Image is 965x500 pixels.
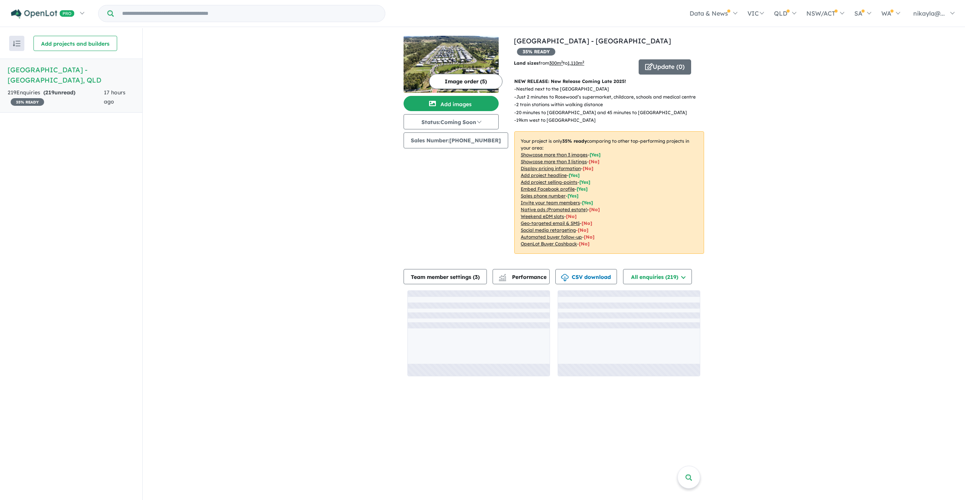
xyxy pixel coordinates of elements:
sup: 2 [561,60,563,64]
span: [No] [582,220,592,226]
span: [ No ] [583,166,593,171]
u: Sales phone number [521,193,566,199]
span: Performance [500,274,547,280]
span: [No] [566,213,577,219]
span: [ Yes ] [568,193,579,199]
u: Social media retargeting [521,227,576,233]
span: [ Yes ] [590,152,601,158]
span: [ Yes ] [579,179,590,185]
img: download icon [561,274,569,282]
span: 3 [475,274,478,280]
button: Update (0) [639,59,691,75]
img: Openlot PRO Logo White [11,9,75,19]
span: 35 % READY [517,48,555,56]
p: - 2 train stations within walking distance [514,101,702,108]
button: Performance [493,269,550,284]
u: Native ads (Promoted estate) [521,207,587,212]
h5: [GEOGRAPHIC_DATA] - [GEOGRAPHIC_DATA] , QLD [8,65,135,85]
span: 35 % READY [11,98,44,106]
u: Showcase more than 3 listings [521,159,587,164]
span: nikayla@... [913,10,945,17]
img: sort.svg [13,41,21,46]
u: 1,110 m [568,60,584,66]
span: to [563,60,584,66]
span: [No] [589,207,600,212]
span: [ Yes ] [582,200,593,205]
button: Image order (5) [429,74,502,89]
u: Geo-targeted email & SMS [521,220,580,226]
u: Display pricing information [521,166,581,171]
u: Automated buyer follow-up [521,234,582,240]
p: from [514,59,633,67]
span: 219 [45,89,54,96]
span: [No] [578,227,588,233]
p: - Just 2 minutes to Rosewood’s supermarket, childcare, schools and medical centre [514,93,702,101]
button: All enquiries (219) [623,269,692,284]
button: Add projects and builders [33,36,117,51]
u: Showcase more than 3 images [521,152,588,158]
u: Weekend eDM slots [521,213,564,219]
u: 300 m [549,60,563,66]
sup: 2 [582,60,584,64]
p: - 20 minutes to [GEOGRAPHIC_DATA] and 45 minutes to [GEOGRAPHIC_DATA] [514,109,702,116]
u: Add project selling-points [521,179,577,185]
u: Invite your team members [521,200,580,205]
u: OpenLot Buyer Cashback [521,241,577,247]
u: Add project headline [521,172,567,178]
span: 17 hours ago [104,89,126,105]
img: Rosewood Green Estate - Rosewood [404,36,499,93]
span: [ No ] [589,159,599,164]
a: [GEOGRAPHIC_DATA] - [GEOGRAPHIC_DATA] [514,37,671,45]
img: line-chart.svg [499,274,506,278]
strong: ( unread) [43,89,75,96]
div: 219 Enquir ies [8,88,104,107]
button: Sales Number:[PHONE_NUMBER] [404,132,508,148]
span: [ Yes ] [569,172,580,178]
span: [No] [584,234,595,240]
p: - Nestled next to the [GEOGRAPHIC_DATA] [514,85,702,93]
u: Embed Facebook profile [521,186,575,192]
button: CSV download [555,269,617,284]
span: [No] [579,241,590,247]
p: Your project is only comparing to other top-performing projects in your area: - - - - - - - - - -... [514,131,704,254]
button: Status:Coming Soon [404,114,499,129]
b: Land sizes [514,60,539,66]
p: NEW RELEASE: New Release Coming Late 2025! [514,78,704,85]
input: Try estate name, suburb, builder or developer [115,5,383,22]
b: 35 % ready [562,138,587,144]
p: - 19km west to [GEOGRAPHIC_DATA] [514,116,702,124]
span: [ Yes ] [577,186,588,192]
button: Team member settings (3) [404,269,487,284]
img: bar-chart.svg [499,276,506,281]
button: Add images [404,96,499,111]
